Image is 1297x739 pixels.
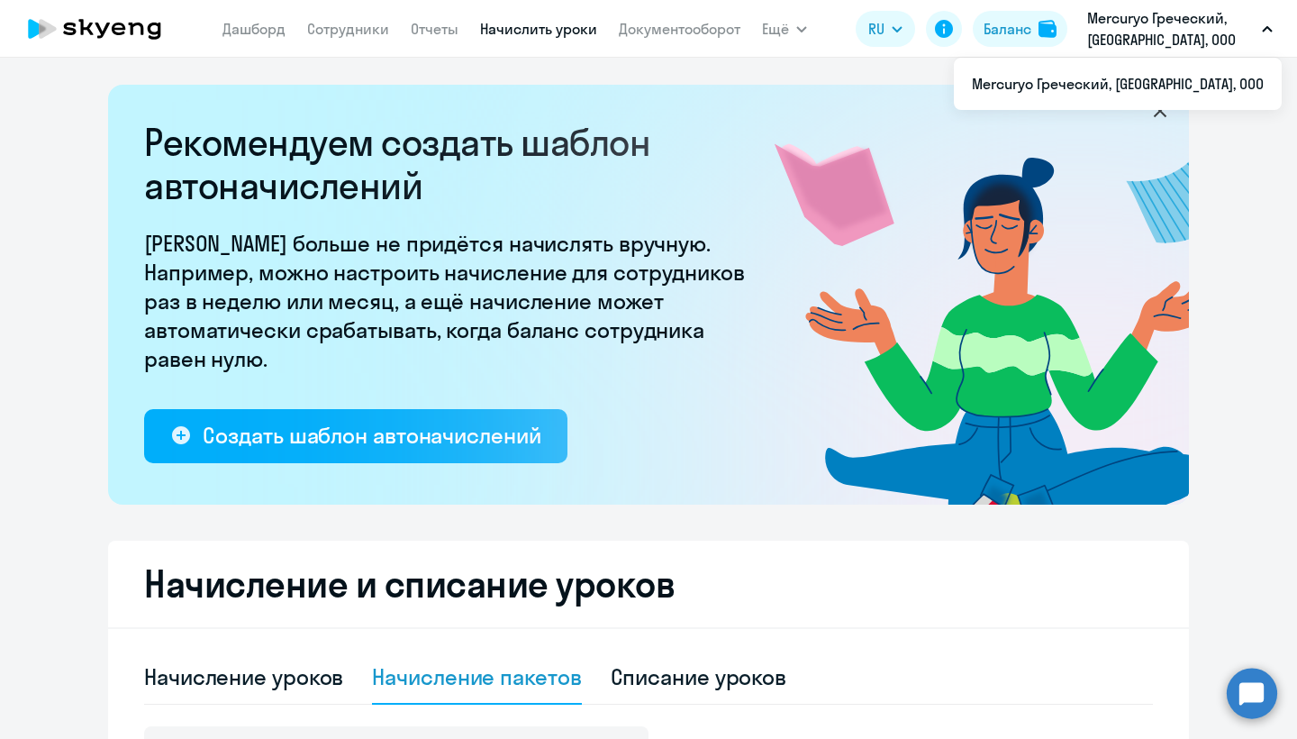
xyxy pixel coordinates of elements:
[144,121,757,207] h2: Рекомендуем создать шаблон автоначислений
[307,20,389,38] a: Сотрудники
[611,662,787,691] div: Списание уроков
[762,11,807,47] button: Ещё
[984,18,1031,40] div: Баланс
[954,58,1282,110] ul: Ещё
[144,562,1153,606] h2: Начисление и списание уроков
[619,20,740,38] a: Документооборот
[480,20,597,38] a: Начислить уроки
[372,662,581,691] div: Начисление пакетов
[411,20,458,38] a: Отчеты
[973,11,1067,47] button: Балансbalance
[1078,7,1282,50] button: Mercuryo Греческий, [GEOGRAPHIC_DATA], ООО
[868,18,884,40] span: RU
[144,662,343,691] div: Начисление уроков
[1039,20,1057,38] img: balance
[203,421,540,450] div: Создать шаблон автоначислений
[856,11,915,47] button: RU
[762,18,789,40] span: Ещё
[222,20,286,38] a: Дашборд
[1087,7,1255,50] p: Mercuryo Греческий, [GEOGRAPHIC_DATA], ООО
[144,409,567,463] button: Создать шаблон автоначислений
[144,229,757,373] p: [PERSON_NAME] больше не придётся начислять вручную. Например, можно настроить начисление для сотр...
